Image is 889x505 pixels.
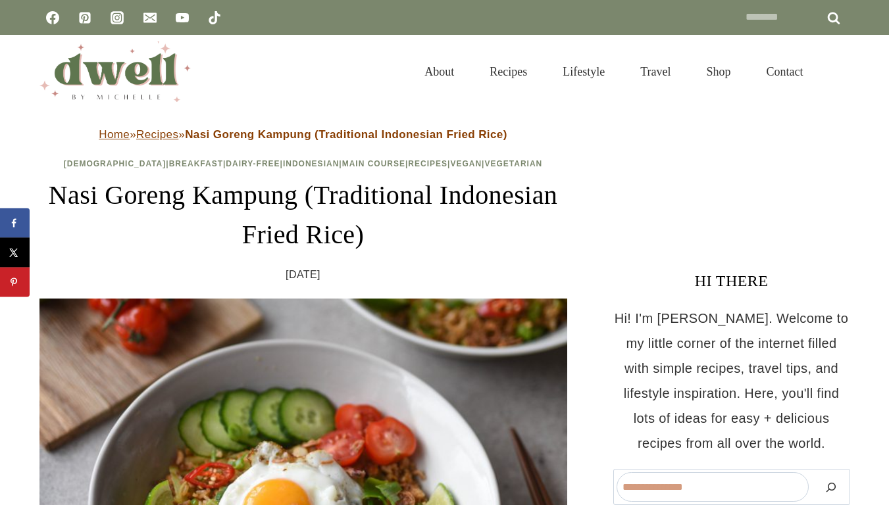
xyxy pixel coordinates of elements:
button: Search [815,472,847,502]
nav: Primary Navigation [407,49,821,95]
a: About [407,49,472,95]
img: DWELL by michelle [39,41,191,102]
h1: Nasi Goreng Kampung (Traditional Indonesian Fried Rice) [39,176,567,254]
a: Shop [688,49,748,95]
a: Contact [749,49,821,95]
a: Home [99,128,130,141]
a: Recipes [408,159,447,168]
a: Lifestyle [545,49,622,95]
time: [DATE] [286,265,320,285]
a: Email [137,5,163,31]
a: [DEMOGRAPHIC_DATA] [64,159,166,168]
span: | | | | | | | [64,159,543,168]
button: View Search Form [828,60,850,83]
a: Pinterest [72,5,98,31]
a: Recipes [472,49,545,95]
a: Dairy-Free [226,159,280,168]
a: Facebook [39,5,66,31]
a: Main Course [342,159,405,168]
a: Vegetarian [484,159,542,168]
a: Travel [622,49,688,95]
a: TikTok [201,5,228,31]
a: YouTube [169,5,195,31]
a: Instagram [104,5,130,31]
a: Vegan [450,159,482,168]
p: Hi! I'm [PERSON_NAME]. Welcome to my little corner of the internet filled with simple recipes, tr... [613,306,850,456]
a: Breakfast [169,159,223,168]
strong: Nasi Goreng Kampung (Traditional Indonesian Fried Rice) [185,128,507,141]
a: Indonesian [283,159,339,168]
span: » » [99,128,507,141]
h3: HI THERE [613,269,850,293]
a: Recipes [136,128,178,141]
